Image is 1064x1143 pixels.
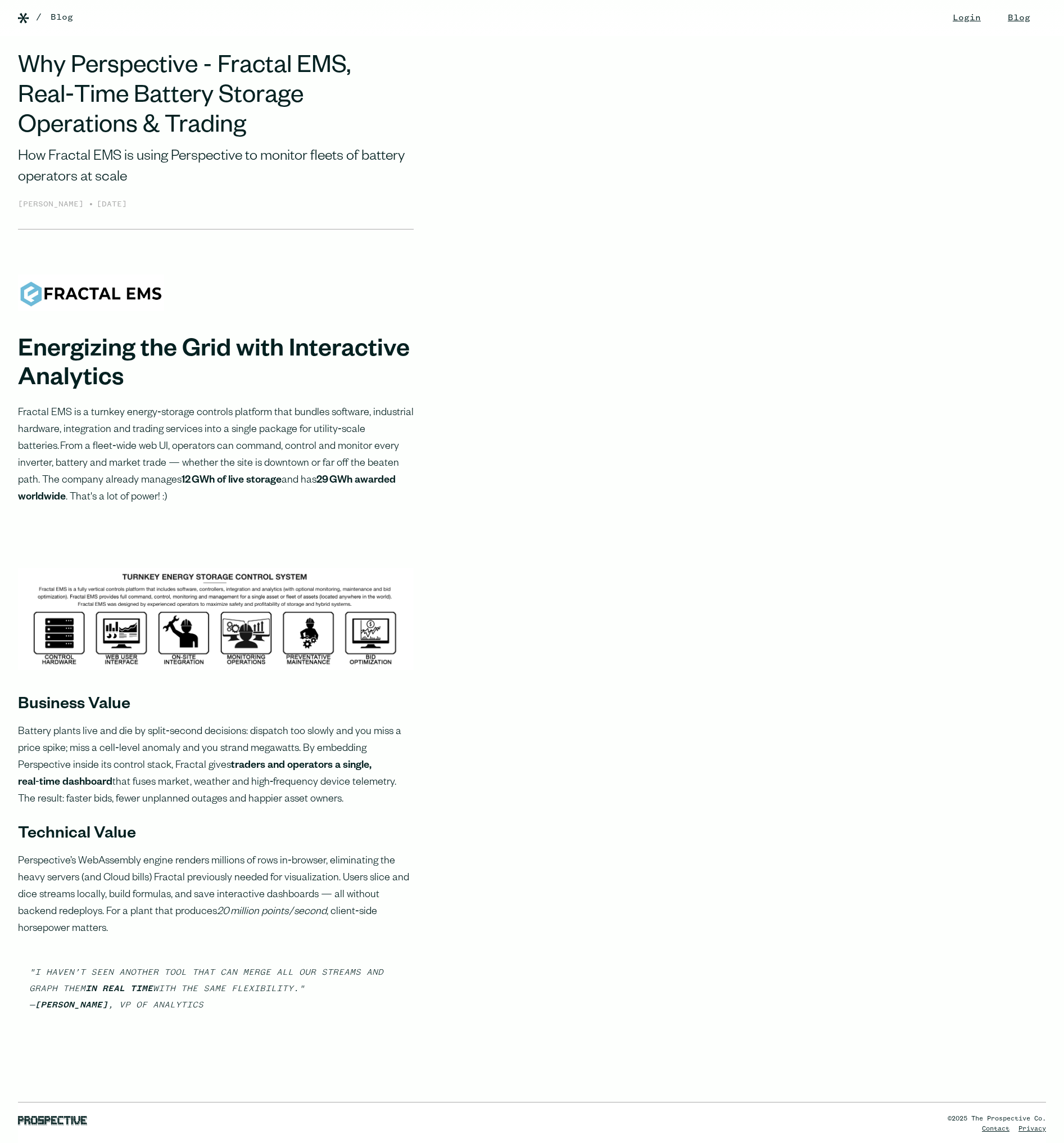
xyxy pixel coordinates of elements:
[18,199,88,211] div: [PERSON_NAME]
[29,984,305,1010] em: with the same flexibility." —
[948,1114,1046,1124] div: ©2025 The Prospective Co.
[85,984,153,993] em: in real time
[51,11,73,24] a: Blog
[18,339,410,394] strong: Energizing the Grid with Interactive Analytics
[88,197,94,211] div: •
[1018,1126,1046,1132] a: Privacy
[35,1001,108,1010] em: [PERSON_NAME]
[18,405,414,506] p: Fractal EMS is a turnkey energy‑storage controls platform that bundles software, industrial hardw...
[18,697,130,715] strong: Business Value
[182,475,282,487] strong: 12 GWh of live storage
[18,724,414,808] p: Battery plants live and die by split‑second decisions: dispatch too slowly and you miss a price s...
[18,475,396,503] strong: 29 GWh awarded worldwide
[18,853,414,938] p: Perspective’s WebAssembly engine renders millions of rows in‑browser, eliminating the heavy serve...
[97,199,127,211] div: [DATE]
[18,826,136,844] strong: Technical Value
[18,147,414,188] div: How Fractal EMS is using Perspective to monitor fleets of battery operators at scale
[18,524,414,541] p: ‍
[18,54,414,143] h1: Why Perspective - Fractal EMS, Real‑Time Battery Storage Operations & Trading
[29,968,383,993] em: "I haven’t seen another tool that can merge all our streams and graph them
[36,11,42,24] div: /
[108,1001,203,1010] em: , VP of Analytics
[217,907,327,918] em: 20 million points / second
[982,1126,1009,1132] a: Contact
